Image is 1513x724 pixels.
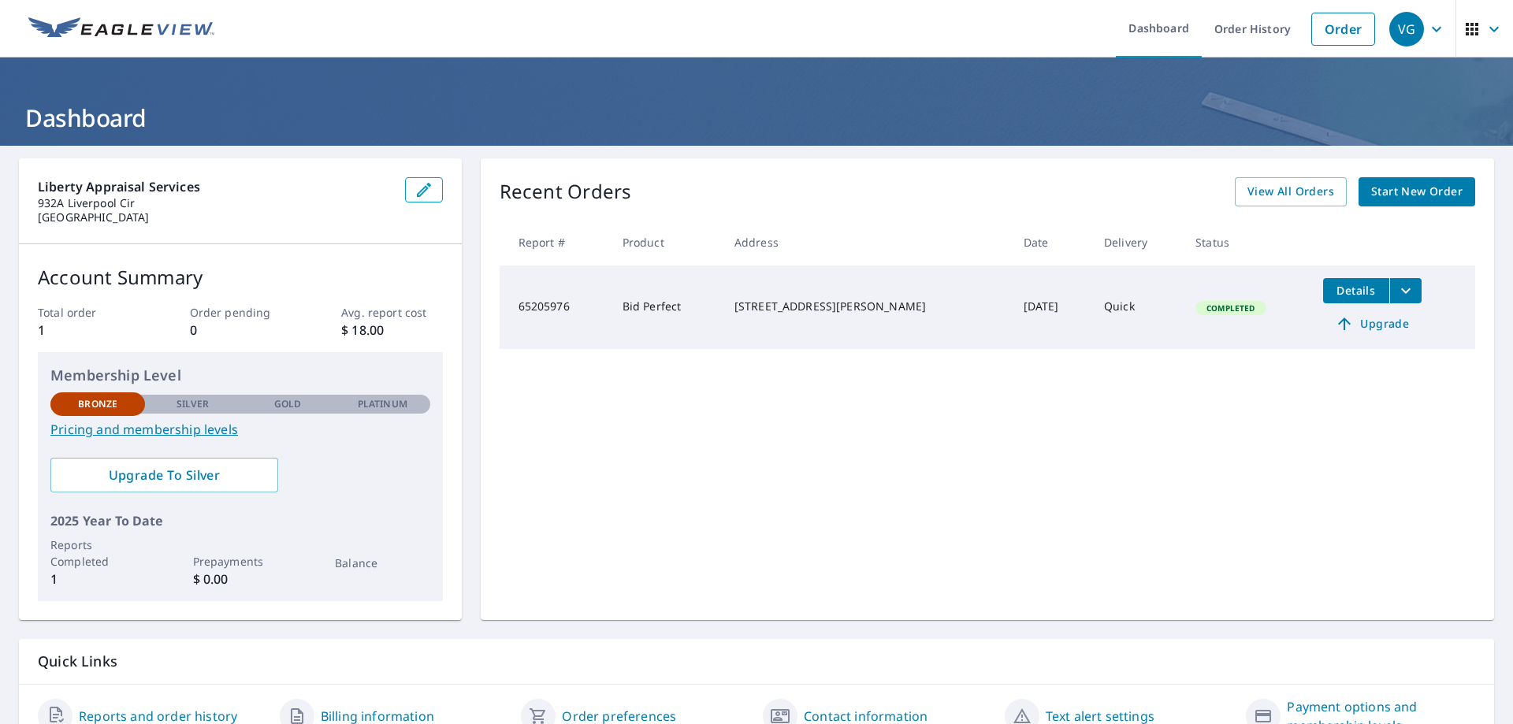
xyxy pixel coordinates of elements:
[1333,314,1412,333] span: Upgrade
[50,365,430,386] p: Membership Level
[1323,311,1422,336] a: Upgrade
[1389,12,1424,46] div: VG
[358,397,407,411] p: Platinum
[50,570,145,588] p: 1
[341,321,442,340] p: $ 18.00
[1183,219,1310,265] th: Status
[1011,219,1091,265] th: Date
[500,219,610,265] th: Report #
[190,321,291,340] p: 0
[1247,182,1334,202] span: View All Orders
[78,397,117,411] p: Bronze
[341,304,442,321] p: Avg. report cost
[38,263,443,291] p: Account Summary
[1091,265,1183,349] td: Quick
[722,219,1011,265] th: Address
[38,210,392,225] p: [GEOGRAPHIC_DATA]
[1197,303,1264,314] span: Completed
[610,265,722,349] td: Bid Perfect
[274,397,301,411] p: Gold
[1323,278,1389,303] button: detailsBtn-65205976
[19,102,1494,134] h1: Dashboard
[1011,265,1091,349] td: [DATE]
[610,219,722,265] th: Product
[1359,177,1475,206] a: Start New Order
[193,570,288,588] p: $ 0.00
[50,511,430,530] p: 2025 Year To Date
[38,177,392,196] p: Liberty Appraisal Services
[50,420,430,439] a: Pricing and membership levels
[1235,177,1347,206] a: View All Orders
[1333,283,1380,298] span: Details
[335,555,429,571] p: Balance
[190,304,291,321] p: Order pending
[177,397,210,411] p: Silver
[28,17,214,41] img: EV Logo
[1311,13,1375,46] a: Order
[500,265,610,349] td: 65205976
[50,458,278,492] a: Upgrade To Silver
[50,537,145,570] p: Reports Completed
[193,553,288,570] p: Prepayments
[38,652,1475,671] p: Quick Links
[38,196,392,210] p: 932A Liverpool Cir
[38,304,139,321] p: Total order
[1389,278,1422,303] button: filesDropdownBtn-65205976
[500,177,632,206] p: Recent Orders
[1091,219,1183,265] th: Delivery
[63,466,266,484] span: Upgrade To Silver
[1371,182,1463,202] span: Start New Order
[734,299,998,314] div: [STREET_ADDRESS][PERSON_NAME]
[38,321,139,340] p: 1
